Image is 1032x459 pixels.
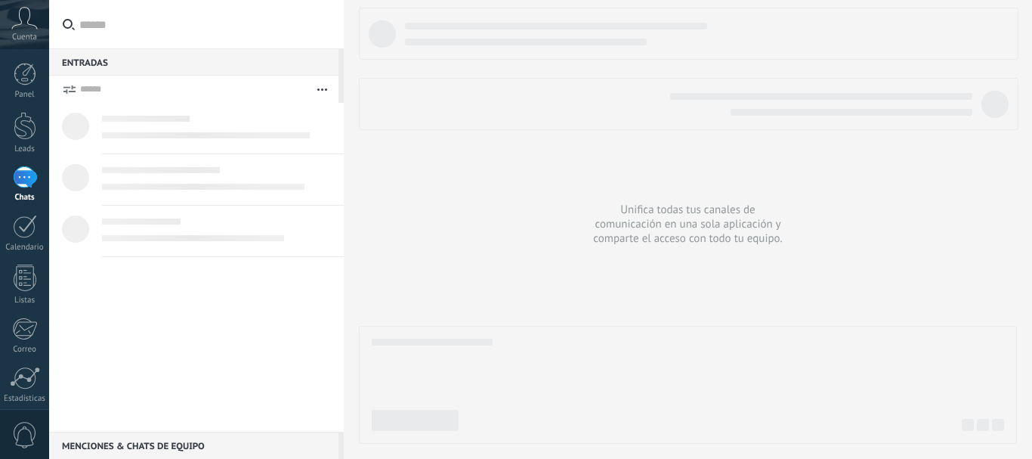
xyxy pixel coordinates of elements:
[3,193,47,203] div: Chats
[49,48,338,76] div: Entradas
[3,144,47,154] div: Leads
[3,345,47,355] div: Correo
[49,432,338,459] div: Menciones & Chats de equipo
[12,33,37,42] span: Cuenta
[3,296,47,305] div: Listas
[3,90,47,100] div: Panel
[3,243,47,253] div: Calendario
[3,394,47,404] div: Estadísticas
